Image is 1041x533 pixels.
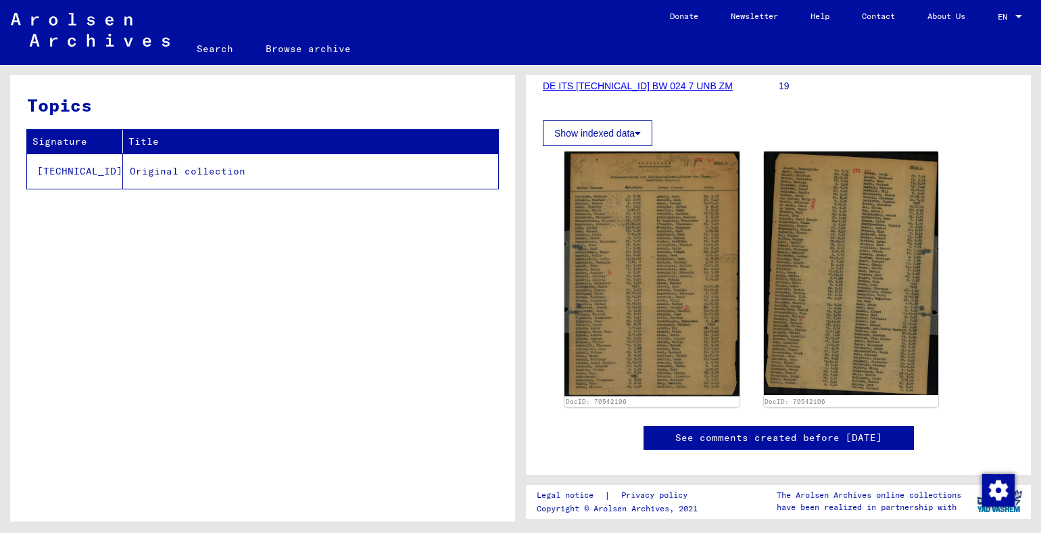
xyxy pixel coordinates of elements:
[779,79,1014,93] p: 19
[777,501,961,513] p: have been realized in partnership with
[27,92,498,118] h3: Topics
[537,503,704,515] p: Copyright © Arolsen Archives, 2021
[974,484,1025,518] img: yv_logo.png
[537,488,604,503] a: Legal notice
[180,32,249,65] a: Search
[543,120,652,146] button: Show indexed data
[537,488,704,503] div: |
[27,130,123,154] th: Signature
[11,13,170,47] img: Arolsen_neg.svg
[123,130,498,154] th: Title
[998,12,1013,22] span: EN
[543,80,733,91] a: DE ITS [TECHNICAL_ID] BW 024 7 UNB ZM
[982,474,1015,507] img: Change consent
[675,431,882,445] a: See comments created before [DATE]
[982,473,1014,506] div: Change consent
[249,32,367,65] a: Browse archive
[610,488,704,503] a: Privacy policy
[777,489,961,501] p: The Arolsen Archives online collections
[564,152,740,396] img: 001.jpg
[765,398,825,405] a: DocID: 70542106
[27,154,123,189] td: [TECHNICAL_ID]
[566,398,627,405] a: DocID: 70542106
[764,152,939,395] img: 002.jpg
[123,154,498,189] td: Original collection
